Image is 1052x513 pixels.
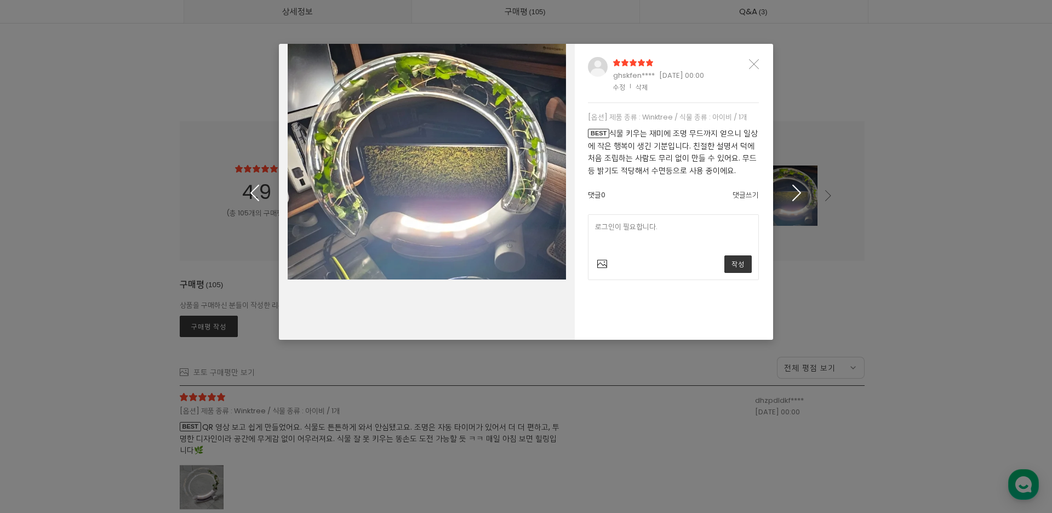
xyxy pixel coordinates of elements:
[35,364,41,373] span: 홈
[659,70,704,82] span: [DATE] 00:00
[613,82,625,92] a: 수정
[733,190,759,200] a: 댓글쓰기
[588,129,609,138] span: BEST
[588,128,758,175] span: 식물 키우는 재미에 조명 무드까지 얻으니 일상에 작은 행복이 생긴 기분입니다. 친절한 설명서 덕에 처음 조립하는 사람도 무리 없이 만들 수 있어요. 무드등 밝기도 적당해서 수...
[588,57,608,77] img: default_profile.png
[169,364,182,373] span: 설정
[588,190,605,201] span: 댓글
[588,112,747,122] span: [옵션] 제품 종류 : Winktree / 식물 종류 : 아이비 / 1개
[3,347,72,375] a: 홈
[749,57,759,69] button: Close
[630,82,636,90] span: |
[100,364,113,373] span: 대화
[636,82,648,92] a: |삭제
[601,190,605,200] span: 0
[72,347,141,375] a: 대화
[724,255,752,273] a: 작성
[141,347,210,375] a: 설정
